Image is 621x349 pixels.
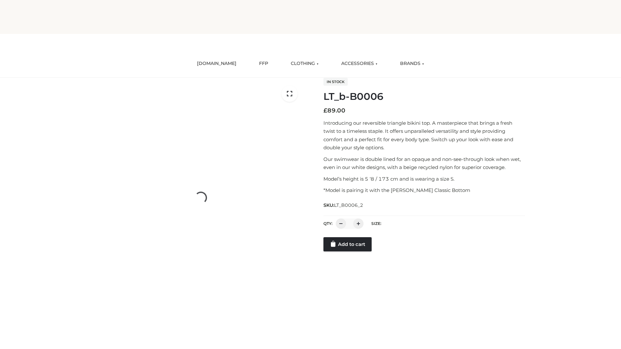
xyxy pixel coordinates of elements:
a: FFP [254,57,273,71]
bdi: 89.00 [323,107,345,114]
p: Our swimwear is double lined for an opaque and non-see-through look when wet, even in our white d... [323,155,525,172]
p: Introducing our reversible triangle bikini top. A masterpiece that brings a fresh twist to a time... [323,119,525,152]
span: In stock [323,78,348,86]
a: ACCESSORIES [336,57,382,71]
a: CLOTHING [286,57,323,71]
a: Add to cart [323,237,372,251]
a: BRANDS [395,57,429,71]
label: QTY: [323,221,332,226]
span: LT_B0006_2 [334,202,363,208]
label: Size: [371,221,381,226]
p: Model’s height is 5 ‘8 / 173 cm and is wearing a size S. [323,175,525,183]
a: [DOMAIN_NAME] [192,57,241,71]
p: *Model is pairing it with the [PERSON_NAME] Classic Bottom [323,186,525,195]
span: £ [323,107,327,114]
h1: LT_b-B0006 [323,91,525,102]
span: SKU: [323,201,364,209]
